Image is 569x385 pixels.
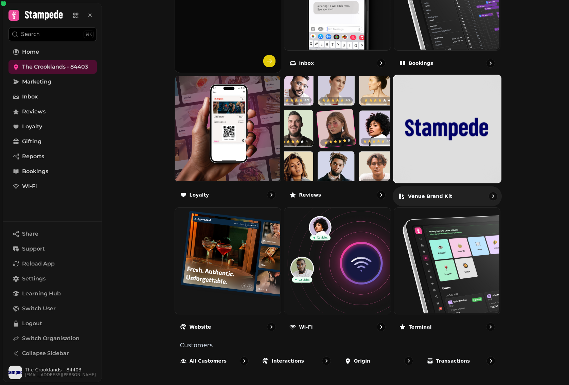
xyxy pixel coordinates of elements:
[393,74,502,206] a: Venue brand kit
[22,230,38,238] span: Share
[8,242,97,256] button: Support
[175,76,282,205] a: LoyaltyLoyalty
[22,137,41,146] span: Gifting
[490,192,496,199] svg: go to
[8,120,97,133] a: Loyalty
[393,75,501,183] img: aHR0cHM6Ly9zMy5ldS13ZXN0LTIuYW1hem9uYXdzLmNvbS9ibGFja2J4L2xvY2F0aW9ucy9uZWFybHkub25saW5lL2RlZmF1b...
[394,207,501,337] a: TerminalTerminal
[378,324,385,330] svg: go to
[8,272,97,286] a: Settings
[22,182,37,190] span: Wi-Fi
[21,30,40,38] p: Search
[299,191,321,198] p: Reviews
[22,245,45,253] span: Support
[8,75,97,89] a: Marketing
[323,357,330,364] svg: go to
[8,366,97,379] button: User avatarThe Crooklands - 84403[EMAIL_ADDRESS][PERSON_NAME]
[409,324,432,330] p: Terminal
[190,191,209,198] p: Loyalty
[487,324,494,330] svg: go to
[180,342,501,348] p: Customers
[8,366,22,379] img: User avatar
[487,357,494,364] svg: go to
[8,150,97,163] a: Reports
[421,351,501,371] a: Transactions
[284,76,391,205] a: ReviewsReviews
[22,78,51,86] span: Marketing
[175,351,254,371] a: All customers
[190,357,227,364] p: All customers
[84,31,94,38] div: ⌘K
[8,317,97,330] button: Logout
[8,227,97,241] button: Share
[272,357,304,364] p: Interactions
[378,191,385,198] svg: go to
[436,357,470,364] p: Transactions
[408,192,452,199] p: Venue brand kit
[8,302,97,315] button: Switch User
[409,60,433,67] p: Bookings
[393,207,500,313] img: Terminal
[22,167,48,176] span: Bookings
[8,180,97,193] a: Wi-Fi
[8,165,97,178] a: Bookings
[299,324,313,330] p: Wi-Fi
[8,105,97,118] a: Reviews
[22,152,44,161] span: Reports
[284,207,391,337] a: Wi-FiWi-Fi
[190,324,211,330] p: Website
[8,257,97,271] button: Reload App
[8,60,97,74] a: The Crooklands - 84403
[268,191,275,198] svg: go to
[487,60,494,67] svg: go to
[25,372,96,378] span: [EMAIL_ADDRESS][PERSON_NAME]
[22,48,39,56] span: Home
[174,207,281,313] img: Website
[8,90,97,104] a: Inbox
[22,275,46,283] span: Settings
[405,357,412,364] svg: go to
[22,123,42,131] span: Loyalty
[268,324,275,330] svg: go to
[22,290,61,298] span: Learning Hub
[299,60,314,67] p: Inbox
[339,351,419,371] a: Origin
[175,207,282,337] a: WebsiteWebsite
[8,347,97,360] button: Collapse Sidebar
[22,260,55,268] span: Reload App
[284,75,390,182] img: Reviews
[8,135,97,148] a: Gifting
[284,207,390,313] img: Wi-Fi
[354,357,370,364] p: Origin
[241,357,248,364] svg: go to
[8,332,97,345] a: Switch Organisation
[378,60,385,67] svg: go to
[22,108,46,116] span: Reviews
[22,319,42,328] span: Logout
[8,27,97,41] button: Search⌘K
[8,45,97,59] a: Home
[25,367,96,372] span: The Crooklands - 84403
[22,63,88,71] span: The Crooklands - 84403
[22,334,79,343] span: Switch Organisation
[8,287,97,300] a: Learning Hub
[22,305,56,313] span: Switch User
[257,351,336,371] a: Interactions
[174,75,281,182] img: Loyalty
[22,349,69,357] span: Collapse Sidebar
[22,93,38,101] span: Inbox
